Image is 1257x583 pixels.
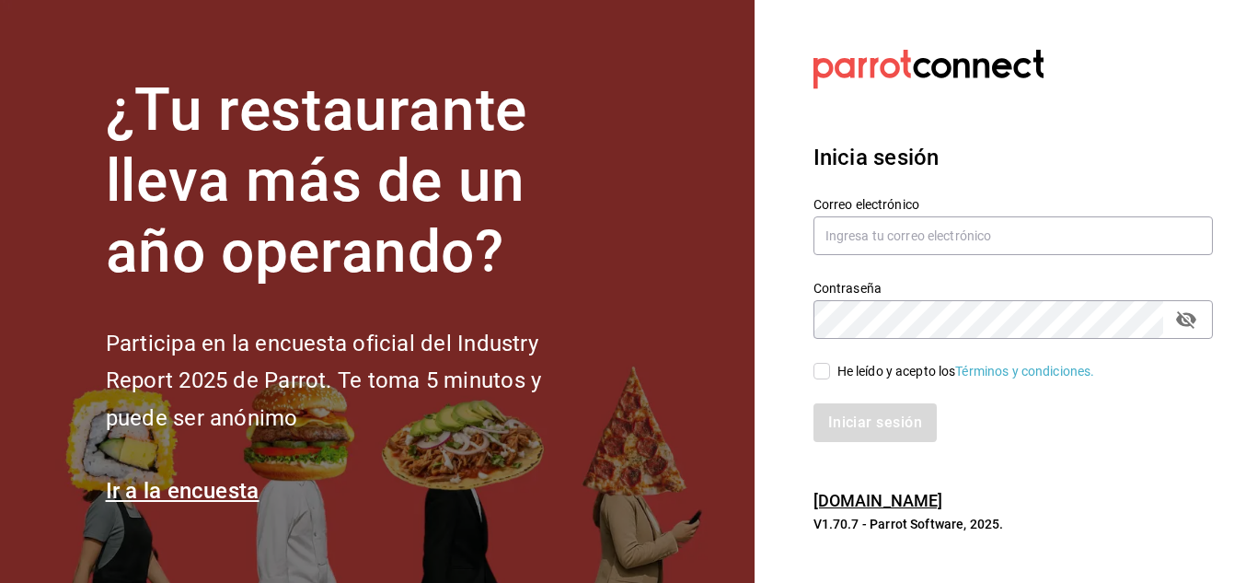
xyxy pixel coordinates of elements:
input: Ingresa tu correo electrónico [813,216,1213,255]
h3: Inicia sesión [813,141,1213,174]
div: He leído y acepto los [837,362,1095,381]
label: Correo electrónico [813,198,1213,211]
h2: Participa en la encuesta oficial del Industry Report 2025 de Parrot. Te toma 5 minutos y puede se... [106,325,603,437]
label: Contraseña [813,282,1213,295]
h1: ¿Tu restaurante lleva más de un año operando? [106,76,603,287]
button: passwordField [1171,304,1202,335]
p: V1.70.7 - Parrot Software, 2025. [813,515,1213,533]
a: [DOMAIN_NAME] [813,491,943,510]
a: Ir a la encuesta [106,478,259,504]
a: Términos y condiciones. [955,364,1094,379]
